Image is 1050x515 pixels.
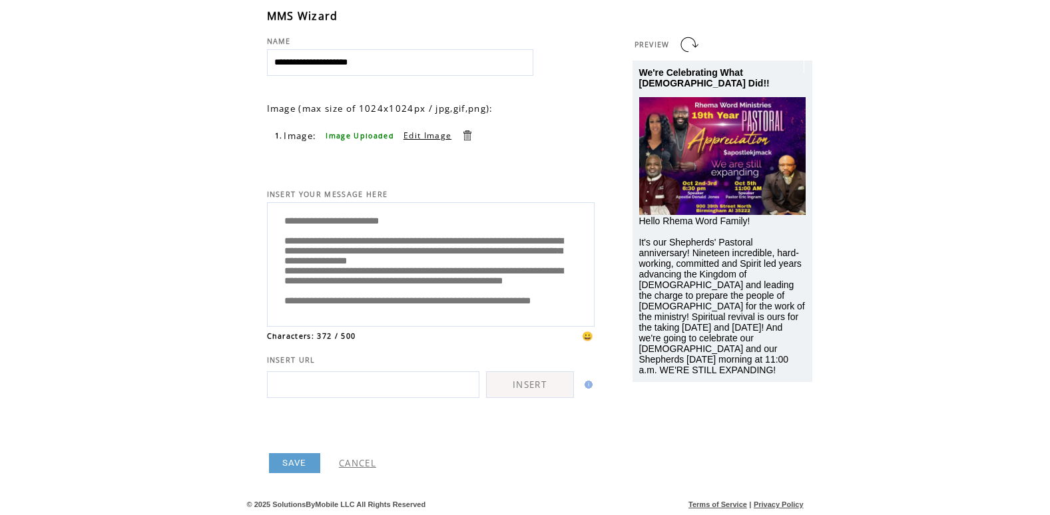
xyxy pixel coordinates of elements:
img: help.gif [581,381,593,389]
span: PREVIEW [635,40,670,49]
span: Image Uploaded [326,131,394,140]
span: | [749,500,751,508]
span: © 2025 SolutionsByMobile LLC All Rights Reserved [247,500,426,508]
span: Hello Rhema Word Family! It's our Shepherds' Pastoral anniversary! Nineteen incredible, hard-work... [639,216,805,375]
span: Characters: 372 / 500 [267,331,356,341]
a: Terms of Service [688,500,747,508]
a: Edit Image [403,130,451,141]
span: MMS Wizard [267,9,338,23]
span: INSERT YOUR MESSAGE HERE [267,190,388,199]
span: INSERT URL [267,355,316,365]
a: Delete this item [461,129,473,142]
span: Image (max size of 1024x1024px / jpg,gif,png): [267,102,493,114]
span: 😀 [582,330,594,342]
a: SAVE [269,453,320,473]
a: Privacy Policy [754,500,804,508]
span: NAME [267,37,291,46]
a: CANCEL [339,457,376,469]
a: INSERT [486,371,574,398]
span: 1. [275,131,283,140]
span: Image: [284,130,316,142]
span: We're Celebrating What [DEMOGRAPHIC_DATA] Did!! [639,67,770,88]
